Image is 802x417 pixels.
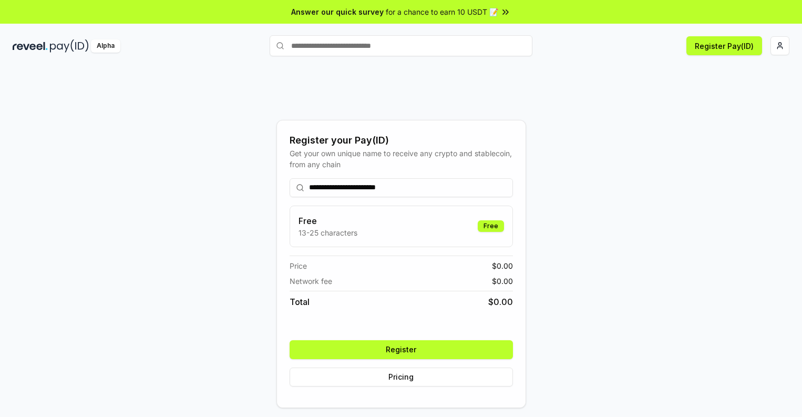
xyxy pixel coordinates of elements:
[492,276,513,287] span: $ 0.00
[290,133,513,148] div: Register your Pay(ID)
[290,276,332,287] span: Network fee
[290,340,513,359] button: Register
[478,220,504,232] div: Free
[290,148,513,170] div: Get your own unique name to receive any crypto and stablecoin, from any chain
[488,296,513,308] span: $ 0.00
[299,215,357,227] h3: Free
[686,36,762,55] button: Register Pay(ID)
[290,296,310,308] span: Total
[299,227,357,238] p: 13-25 characters
[290,368,513,387] button: Pricing
[492,260,513,271] span: $ 0.00
[290,260,307,271] span: Price
[13,39,48,53] img: reveel_dark
[91,39,120,53] div: Alpha
[291,6,384,17] span: Answer our quick survey
[386,6,498,17] span: for a chance to earn 10 USDT 📝
[50,39,89,53] img: pay_id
